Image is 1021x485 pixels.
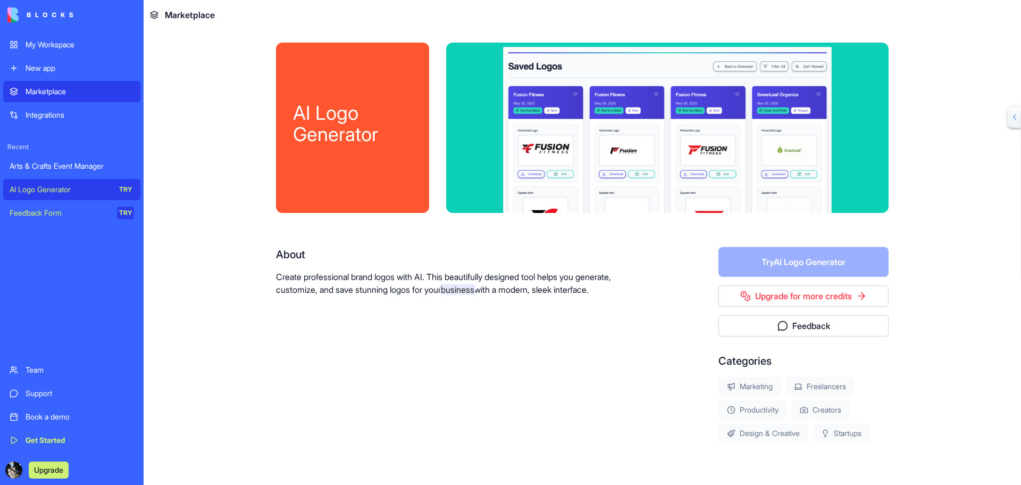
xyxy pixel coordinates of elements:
[276,270,650,296] p: Create professional brand logos with AI. This beautifully designed tool helps you generate, custo...
[3,34,140,55] a: My Workspace
[3,359,140,381] a: Team
[26,365,134,375] div: Team
[5,462,22,479] img: bones_opt_al65qh.jpg
[3,202,140,224] a: Feedback FormTRY
[718,400,787,420] div: Productivity
[3,383,140,404] a: Support
[718,424,808,443] div: Design & Creative
[785,377,855,396] div: Freelancers
[165,9,215,21] span: Marketplace
[813,424,870,443] div: Startups
[440,284,475,295] span: business
[3,104,140,126] a: Integrations
[276,247,650,262] div: About
[117,183,134,196] div: TRY
[26,110,134,120] div: Integrations
[3,155,140,177] a: Arts & Crafts Event Manager
[718,377,781,396] div: Marketing
[3,143,140,151] span: Recent
[718,315,889,336] button: Feedback
[3,406,140,428] a: Book a demo
[7,7,73,22] img: logo
[3,179,140,200] a: AI Logo GeneratorTRY
[26,388,134,399] div: Support
[3,57,140,79] a: New app
[26,86,134,97] div: Marketplace
[26,39,134,50] div: My Workspace
[26,63,134,73] div: New app
[26,412,134,422] div: Book a demo
[791,400,850,420] div: Creators
[10,184,110,195] div: AI Logo Generator
[29,462,69,479] button: Upgrade
[26,435,134,446] div: Get Started
[3,430,140,451] a: Get Started
[718,354,889,368] div: Categories
[3,81,140,102] a: Marketplace
[117,207,134,219] div: TRY
[293,102,412,145] div: AI Logo Generator
[718,285,889,307] a: Upgrade for more credits
[10,208,110,218] div: Feedback Form
[29,464,69,475] a: Upgrade
[10,161,134,171] div: Arts & Crafts Event Manager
